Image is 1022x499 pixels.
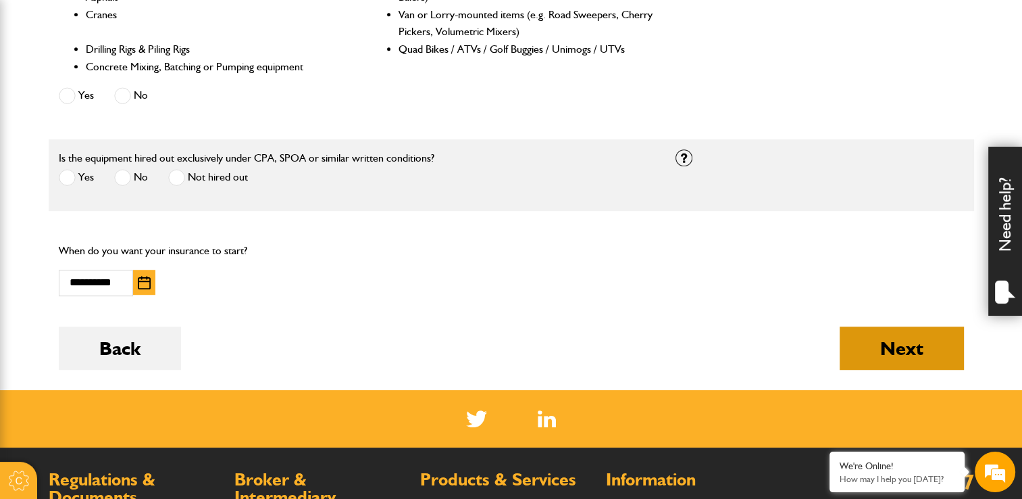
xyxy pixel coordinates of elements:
[840,474,954,484] p: How may I help you today?
[114,87,148,104] label: No
[59,242,347,260] p: When do you want your insurance to start?
[86,58,342,76] li: Concrete Mixing, Batching or Pumping equipment
[59,153,434,164] label: Is the equipment hired out exclusively under CPA, SPOA or similar written conditions?
[420,471,592,489] h2: Products & Services
[168,169,248,186] label: Not hired out
[399,41,655,58] li: Quad Bikes / ATVs / Golf Buggies / Unimogs / UTVs
[538,410,556,427] img: Linked In
[59,169,94,186] label: Yes
[138,276,151,289] img: Choose date
[606,471,778,489] h2: Information
[840,327,964,370] button: Next
[399,6,655,41] li: Van or Lorry-mounted items (e.g. Road Sweepers, Cherry Pickers, Volumetric Mixers)
[86,6,342,41] li: Cranes
[466,410,487,427] img: Twitter
[59,327,181,370] button: Back
[114,169,148,186] label: No
[840,460,954,472] div: We're Online!
[988,147,1022,316] div: Need help?
[538,410,556,427] a: LinkedIn
[59,87,94,104] label: Yes
[86,41,342,58] li: Drilling Rigs & Piling Rigs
